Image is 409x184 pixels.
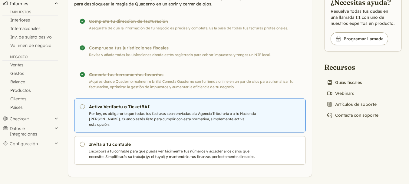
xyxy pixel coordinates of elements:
[89,141,260,147] h3: Invita a tu contable
[331,32,388,45] a: Programar llamada
[2,10,58,16] div: Impuestos
[331,8,395,26] p: Resuelve todas tus dudas en una llamada 1:1 con uno de nuestros expertos en producto.
[324,111,381,119] a: Contacta con soporte
[324,89,357,98] a: Webinars
[89,104,260,110] h3: Activa Verifactu o TicketBAI
[2,55,58,61] div: Negocio
[89,111,260,127] p: Por ley, es obligatorio que todas tus facturas sean enviadas a la Agencia Tributaria o a tu Hacie...
[74,99,306,132] a: Activa Verifactu o TicketBAI Por ley, es obligatorio que todas tus facturas sean enviadas a la Ag...
[74,136,306,165] a: Invita a tu contable Incorpora a tu contable para que pueda ver fácilmente tus números y acceder ...
[324,78,364,87] a: Guías fiscales
[324,62,381,72] h2: Recursos
[89,149,260,159] p: Incorpora a tu contable para que pueda ver fácilmente tus números y acceder a los datos que neces...
[324,100,379,109] a: Artículos de soporte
